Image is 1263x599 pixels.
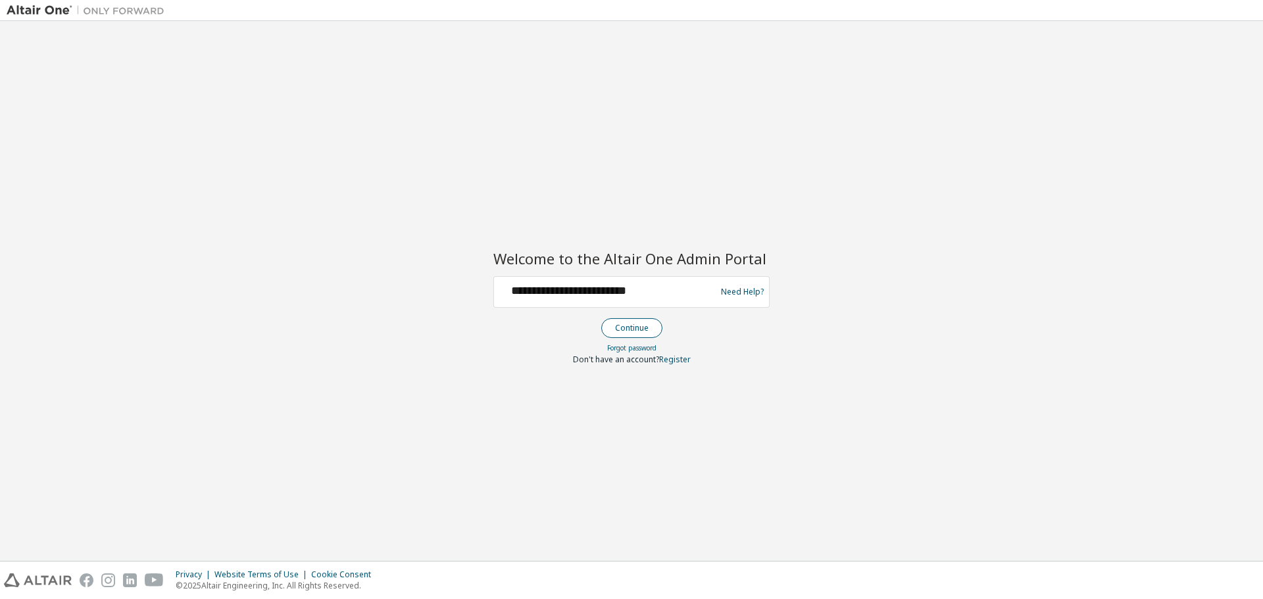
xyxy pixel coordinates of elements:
div: Cookie Consent [311,569,379,580]
div: Privacy [176,569,214,580]
img: youtube.svg [145,573,164,587]
img: facebook.svg [80,573,93,587]
img: altair_logo.svg [4,573,72,587]
a: Register [659,354,691,365]
a: Need Help? [721,291,764,292]
img: linkedin.svg [123,573,137,587]
img: Altair One [7,4,171,17]
div: Website Terms of Use [214,569,311,580]
span: Don't have an account? [573,354,659,365]
h2: Welcome to the Altair One Admin Portal [493,249,770,268]
button: Continue [601,318,662,338]
img: instagram.svg [101,573,115,587]
p: © 2025 Altair Engineering, Inc. All Rights Reserved. [176,580,379,591]
a: Forgot password [607,343,656,352]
